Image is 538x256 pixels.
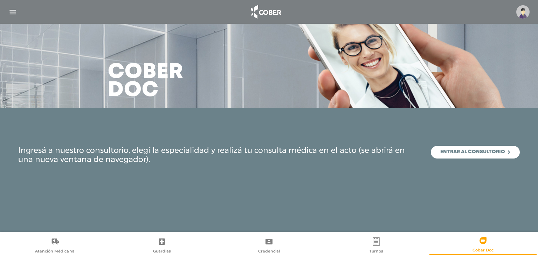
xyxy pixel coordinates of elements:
[516,5,530,19] img: profile-placeholder.svg
[35,249,75,255] span: Atención Médica Ya
[108,63,184,100] h3: Cober doc
[369,249,383,255] span: Turnos
[473,248,494,254] span: Cober Doc
[258,249,280,255] span: Credencial
[18,146,520,164] div: Ingresá a nuestro consultorio, elegí la especialidad y realizá tu consulta médica en el acto (se ...
[431,146,520,159] a: Entrar al consultorio
[247,4,284,20] img: logo_cober_home-white.png
[323,237,430,255] a: Turnos
[1,237,109,255] a: Atención Médica Ya
[429,236,537,254] a: Cober Doc
[153,249,171,255] span: Guardias
[8,8,17,16] img: Cober_menu-lines-white.svg
[109,237,216,255] a: Guardias
[215,237,323,255] a: Credencial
